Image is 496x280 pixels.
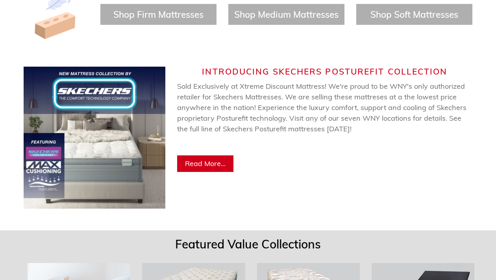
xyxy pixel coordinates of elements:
a: Shop Firm Mattresses [113,9,204,20]
span: Sold Exclusively at Xtreme Discount Mattress! We're proud to be WNY's only authorized retailer fo... [177,82,466,155]
span: Introducing Skechers Posturefit Collection [202,66,447,77]
span: Featured Value Collections [175,237,321,252]
a: Read More... [177,155,233,172]
a: Shop Soft Mattresses [370,9,458,20]
a: Shop Medium Mattresses [234,9,339,20]
span: Read More... [185,159,226,168]
img: Skechers Web Banner (750 x 750 px) (2).jpg__PID:de10003e-3404-460f-8276-e05f03caa093 [24,67,165,209]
